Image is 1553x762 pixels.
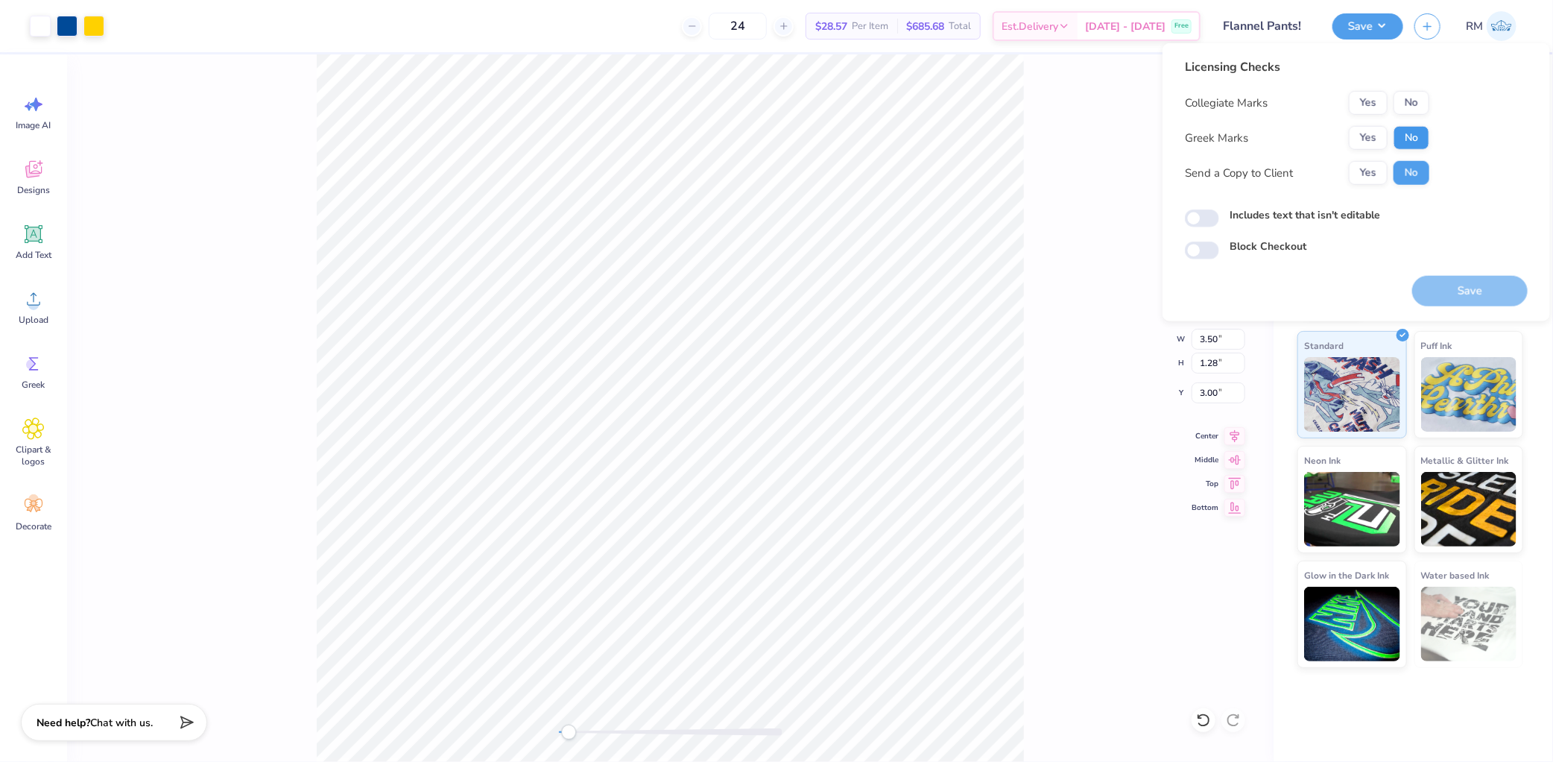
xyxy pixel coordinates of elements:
img: Puff Ink [1421,357,1517,432]
span: Metallic & Glitter Ink [1421,453,1509,468]
span: Total [949,19,971,34]
a: RM [1459,11,1523,41]
button: No [1394,161,1429,185]
span: Standard [1304,338,1344,353]
span: Puff Ink [1421,338,1452,353]
img: Roberta Manuel [1487,11,1516,41]
button: No [1394,91,1429,115]
input: Untitled Design [1212,11,1321,41]
img: Metallic & Glitter Ink [1421,472,1517,547]
span: Center [1192,430,1218,442]
img: Standard [1304,357,1400,432]
span: Image AI [16,119,51,131]
img: Glow in the Dark Ink [1304,587,1400,661]
label: Block Checkout [1230,239,1306,254]
span: Free [1174,21,1189,31]
span: Bottom [1192,502,1218,514]
strong: Need help? [37,716,90,730]
span: Top [1192,478,1218,490]
span: $685.68 [906,19,944,34]
div: Collegiate Marks [1185,95,1268,112]
div: Send a Copy to Client [1185,165,1293,182]
span: Upload [19,314,48,326]
span: Glow in the Dark Ink [1304,567,1389,583]
div: Accessibility label [561,725,576,740]
span: Decorate [16,520,51,532]
input: – – [709,13,767,40]
button: Yes [1349,161,1388,185]
img: Water based Ink [1421,587,1517,661]
label: Includes text that isn't editable [1230,207,1380,223]
span: Est. Delivery [1002,19,1058,34]
span: Per Item [852,19,888,34]
button: Save [1332,13,1403,40]
button: Yes [1349,91,1388,115]
span: RM [1466,18,1483,35]
span: Greek [22,379,45,391]
span: $28.57 [815,19,847,34]
span: Chat with us. [90,716,153,730]
span: Middle [1192,454,1218,466]
button: Yes [1349,126,1388,150]
span: Neon Ink [1304,453,1341,468]
span: Designs [17,184,50,196]
img: Neon Ink [1304,472,1400,547]
div: Licensing Checks [1185,58,1429,76]
span: Clipart & logos [9,444,58,467]
span: [DATE] - [DATE] [1085,19,1165,34]
span: Add Text [16,249,51,261]
span: Water based Ink [1421,567,1490,583]
button: No [1394,126,1429,150]
div: Greek Marks [1185,130,1248,147]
